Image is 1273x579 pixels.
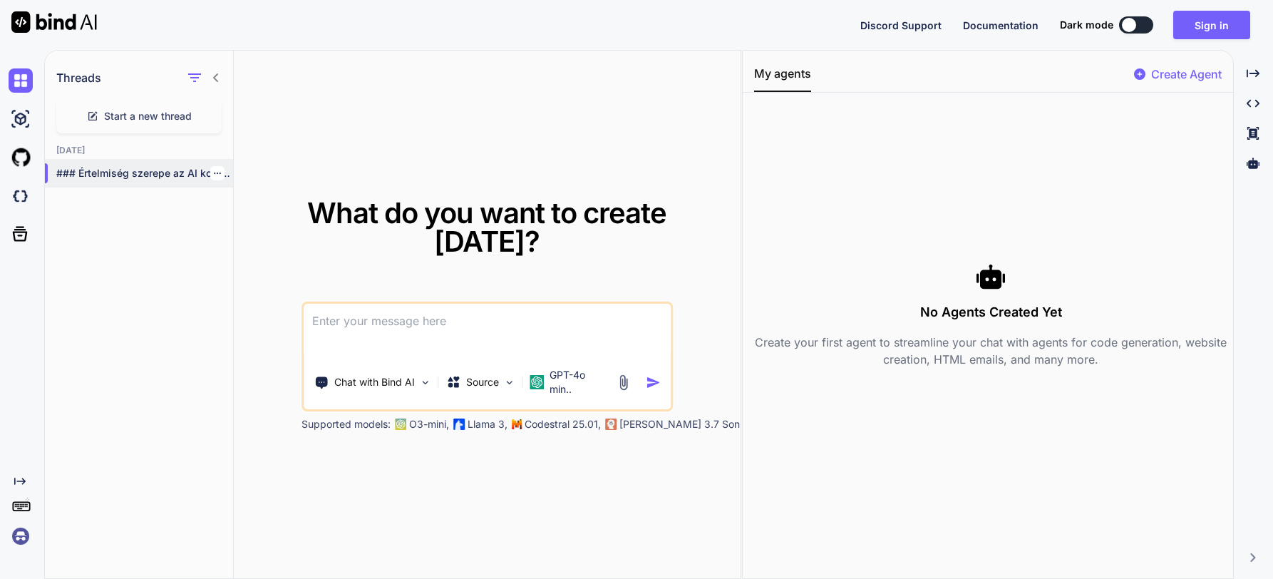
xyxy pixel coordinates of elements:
img: darkCloudIdeIcon [9,184,33,208]
button: Sign in [1173,11,1250,39]
span: Discord Support [860,19,942,31]
p: O3-mini, [409,417,449,431]
button: Discord Support [860,18,942,33]
p: Chat with Bind AI [334,375,415,389]
p: Codestral 25.01, [525,417,601,431]
img: Llama2 [453,419,465,430]
p: ### Értelmiség szerepe az AI korában Az... [56,166,233,180]
p: Supported models: [301,417,391,431]
p: Create your first agent to streamline your chat with agents for code generation, website creation... [754,334,1227,368]
img: GPT-4 [395,419,406,430]
img: Pick Tools [419,376,431,389]
img: attachment [615,374,632,391]
button: My agents [754,65,811,92]
p: GPT-4o min.. [550,368,609,396]
h3: No Agents Created Yet [754,302,1227,322]
img: icon [646,375,661,390]
img: githubLight [9,145,33,170]
img: GPT-4o mini [530,375,544,389]
p: Create Agent [1151,66,1222,83]
p: Llama 3, [468,417,507,431]
span: What do you want to create [DATE]? [307,195,666,259]
img: ai-studio [9,107,33,131]
img: Pick Models [503,376,515,389]
img: chat [9,68,33,93]
span: Start a new thread [104,109,192,123]
img: Mistral-AI [512,419,522,429]
span: Documentation [963,19,1038,31]
img: claude [605,419,617,430]
img: signin [9,524,33,548]
p: [PERSON_NAME] 3.7 Sonnet, [619,417,758,431]
h2: [DATE] [45,145,233,156]
p: Source [466,375,499,389]
span: Dark mode [1060,18,1113,32]
h1: Threads [56,69,101,86]
button: Documentation [963,18,1038,33]
img: Bind AI [11,11,97,33]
